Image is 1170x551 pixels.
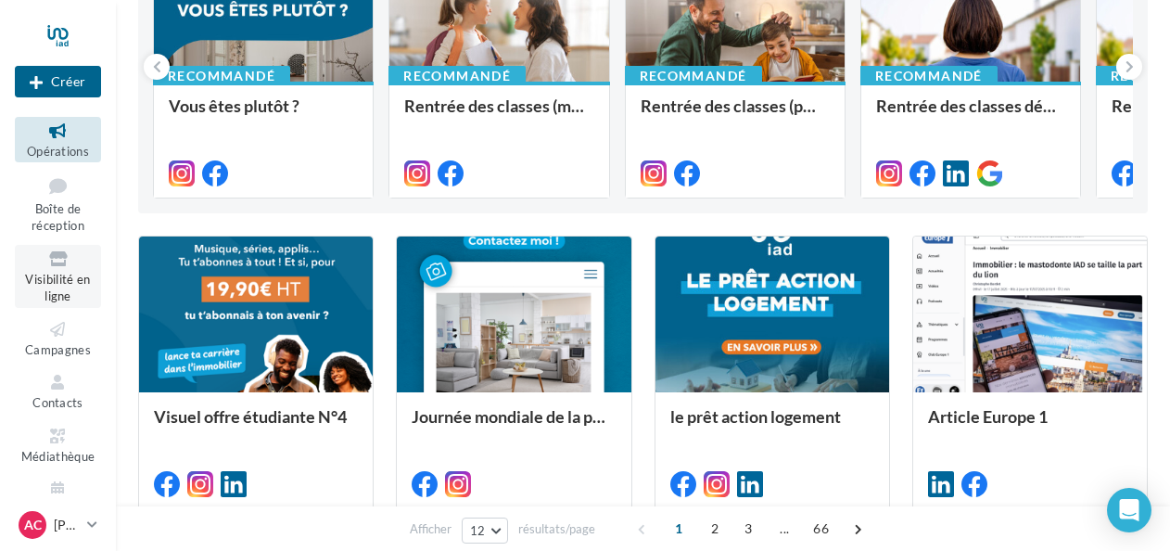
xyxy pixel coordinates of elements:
div: Recommandé [860,66,998,86]
span: 12 [470,523,486,538]
div: Nouvelle campagne [15,66,101,97]
button: Créer [15,66,101,97]
div: Visuel offre étudiante N°4 [154,407,358,444]
span: Médiathèque [21,449,95,464]
div: Recommandé [388,66,526,86]
div: Rentrée des classes (père) [641,96,830,134]
a: AC [PERSON_NAME] [15,507,101,543]
span: Visibilité en ligne [25,272,90,304]
a: Campagnes [15,315,101,361]
span: Contacts [32,395,83,410]
a: Contacts [15,368,101,414]
span: Boîte de réception [32,201,84,234]
a: Calendrier [15,475,101,520]
span: Opérations [27,144,89,159]
div: Recommandé [153,66,290,86]
a: Médiathèque [15,422,101,468]
span: 3 [733,514,763,544]
a: Boîte de réception [15,170,101,237]
div: Vous êtes plutôt ? [169,96,358,134]
span: 1 [664,514,693,544]
a: Opérations [15,117,101,162]
div: Rentrée des classes (mère) [404,96,593,134]
span: AC [24,516,42,534]
p: [PERSON_NAME] [54,516,80,534]
span: résultats/page [518,520,595,538]
div: Rentrée des classes développement (conseillère) [876,96,1065,134]
div: le prêt action logement [670,407,874,444]
button: 12 [462,518,509,544]
div: Open Intercom Messenger [1107,488,1151,532]
div: Journée mondiale de la photographie [412,407,616,444]
div: Article Europe 1 [928,407,1132,444]
span: ... [769,514,799,544]
span: Afficher [410,520,451,538]
a: Visibilité en ligne [15,245,101,308]
span: Campagnes [25,342,91,357]
span: 66 [806,514,836,544]
span: 2 [700,514,730,544]
div: Recommandé [625,66,762,86]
